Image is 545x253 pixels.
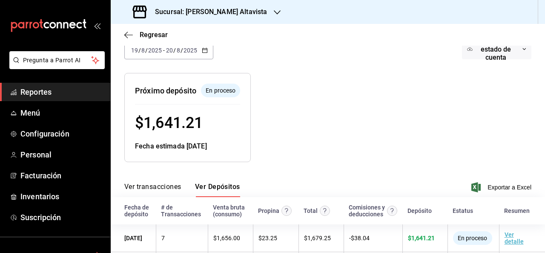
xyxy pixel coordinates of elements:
div: Fecha estimada [DATE] [135,141,240,151]
input: -- [166,47,173,54]
div: Próximo depósito [135,85,196,96]
div: navigation tabs [124,183,240,197]
button: Exportar a Excel [473,182,531,192]
input: ---- [148,47,162,54]
div: El depósito aún no se ha enviado a tu cuenta bancaria. [453,231,492,245]
div: Total [304,207,318,214]
span: / [173,47,176,54]
button: Ver transacciones [124,183,181,197]
td: 7 [156,224,208,252]
span: Pregunta a Parrot AI [23,56,92,65]
button: Ver Depósitos [195,183,240,197]
div: Venta bruta (consumo) [213,204,248,218]
a: Pregunta a Parrot AI [6,62,105,71]
input: -- [141,47,145,54]
div: El depósito aún no se ha enviado a tu cuenta bancaria. [201,84,240,97]
span: / [138,47,141,54]
button: Descargar estado de cuenta [462,39,531,59]
span: Regresar [140,31,168,39]
svg: Las propinas mostradas excluyen toda configuración de retención. [281,206,292,216]
h3: Sucursal: [PERSON_NAME] Altavista [148,7,267,17]
span: Personal [20,149,103,160]
span: Suscripción [20,212,103,223]
span: Inventarios [20,191,103,202]
button: Pregunta a Parrot AI [9,51,105,69]
div: Resumen [504,207,530,214]
span: $ 1,641.21 [408,235,435,241]
span: / [181,47,183,54]
div: Estatus [453,207,473,214]
div: Comisiones y deducciones [349,204,385,218]
td: [DATE] [111,224,156,252]
span: Facturación [20,170,103,181]
svg: Este monto equivale al total de la venta más otros abonos antes de aplicar comisión e IVA. [320,206,330,216]
span: Reportes [20,86,103,98]
div: Depósito [407,207,432,214]
span: En proceso [202,86,239,95]
span: $ 23.25 [258,235,277,241]
span: - $ 38.04 [349,235,370,241]
button: open_drawer_menu [94,22,100,29]
div: # de Transacciones [161,204,203,218]
input: ---- [183,47,198,54]
div: Fecha de depósito [124,204,151,218]
span: En proceso [454,235,490,241]
span: $ 1,679.25 [304,235,331,241]
span: $ 1,656.00 [213,235,240,241]
span: Configuración [20,128,103,140]
span: / [145,47,148,54]
span: Descargar estado de cuenta [473,37,519,61]
svg: Contempla comisión de ventas y propinas, IVA, cancelaciones y devoluciones. [387,206,397,216]
input: -- [131,47,138,54]
span: - [163,47,165,54]
button: Regresar [124,31,168,39]
input: -- [176,47,181,54]
div: Propina [258,207,279,214]
a: Ver detalle [505,231,524,245]
span: Menú [20,107,103,119]
span: $ 1,641.21 [135,114,203,132]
